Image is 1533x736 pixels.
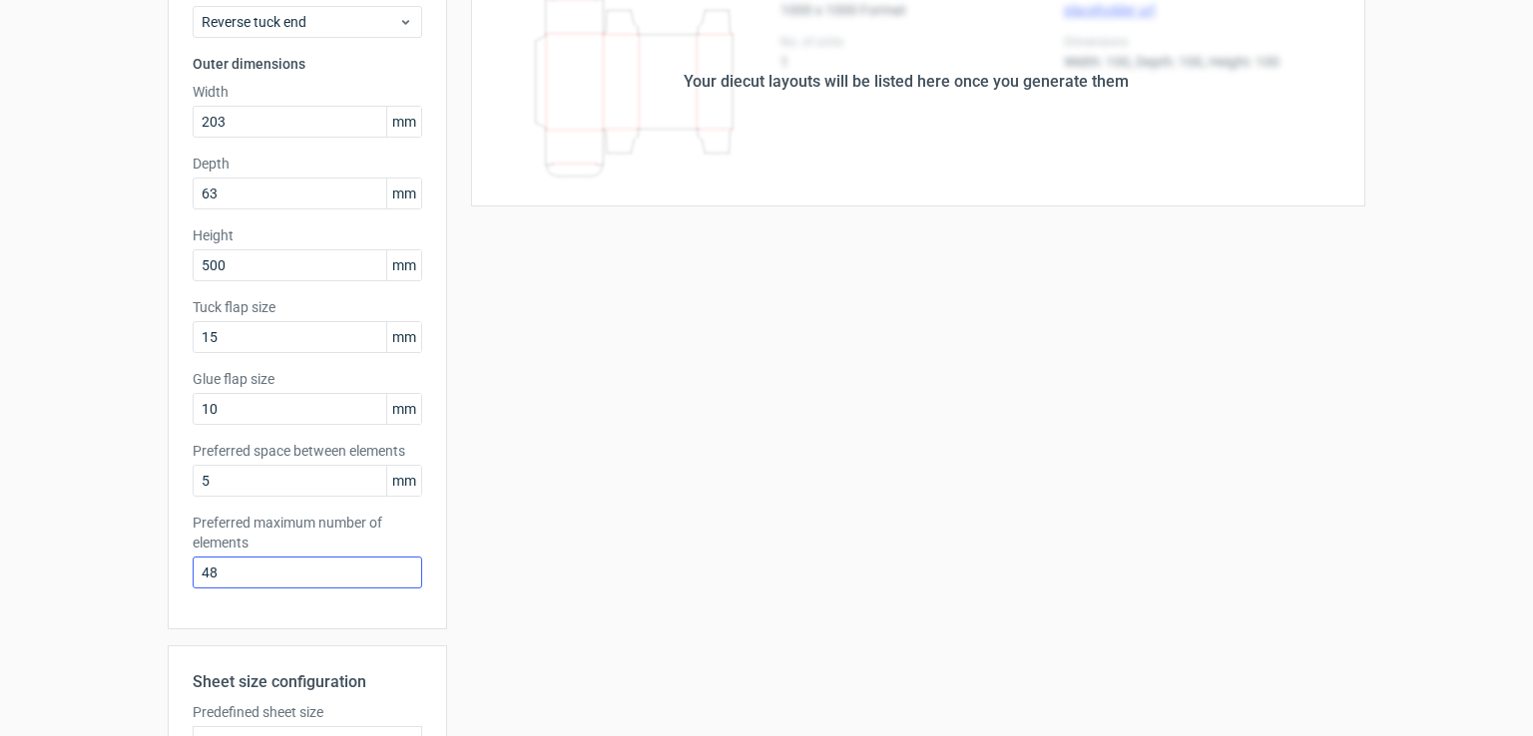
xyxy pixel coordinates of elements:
[193,441,422,461] label: Preferred space between elements
[386,322,421,352] span: mm
[193,702,422,722] label: Predefined sheet size
[193,154,422,174] label: Depth
[193,369,422,389] label: Glue flap size
[193,54,422,74] h3: Outer dimensions
[193,297,422,317] label: Tuck flap size
[386,394,421,424] span: mm
[193,513,422,552] label: Preferred maximum number of elements
[386,250,421,280] span: mm
[684,70,1129,94] div: Your diecut layouts will be listed here once you generate them
[386,179,421,208] span: mm
[193,225,422,245] label: Height
[202,12,398,32] span: Reverse tuck end
[386,107,421,137] span: mm
[386,466,421,496] span: mm
[193,82,422,102] label: Width
[193,670,422,694] h2: Sheet size configuration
